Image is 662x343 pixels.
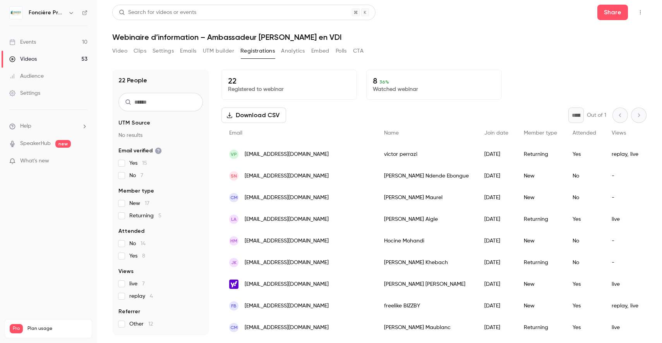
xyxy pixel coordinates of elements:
[477,187,516,208] div: [DATE]
[245,237,329,245] span: [EMAIL_ADDRESS][DOMAIN_NAME]
[158,213,161,218] span: 5
[597,5,628,20] button: Share
[118,227,144,235] span: Attended
[604,187,646,208] div: -
[245,172,329,180] span: [EMAIL_ADDRESS][DOMAIN_NAME]
[245,280,329,288] span: [EMAIL_ADDRESS][DOMAIN_NAME]
[565,230,604,252] div: No
[129,252,145,260] span: Yes
[565,143,604,165] div: Yes
[229,280,238,289] img: yahoo.fr
[203,45,234,57] button: UTM builder
[142,281,145,287] span: 7
[373,76,495,85] p: 8
[565,317,604,338] div: Yes
[10,324,23,333] span: Pro
[229,130,242,136] span: Email
[516,143,565,165] div: Returning
[516,295,565,317] div: New
[604,143,646,165] div: replay, live
[230,194,238,201] span: CM
[112,45,127,57] button: Video
[524,130,557,136] span: Member type
[587,111,606,119] p: Out of 1
[145,201,149,206] span: 17
[129,280,145,288] span: live
[573,130,596,136] span: Attended
[129,200,149,207] span: New
[231,216,237,223] span: LA
[221,108,286,123] button: Download CSV
[477,295,516,317] div: [DATE]
[477,143,516,165] div: [DATE]
[245,150,329,159] span: [EMAIL_ADDRESS][DOMAIN_NAME]
[150,294,153,299] span: 4
[142,160,147,166] span: 15
[612,130,626,136] span: Views
[9,72,44,80] div: Audience
[565,295,604,317] div: Yes
[118,187,154,195] span: Member type
[634,6,647,19] button: Top Bar Actions
[112,32,647,42] h1: Webinaire d’information – Ambassadeur [PERSON_NAME] en VDI
[376,165,477,187] div: [PERSON_NAME] Ndende Ebongue
[384,130,399,136] span: Name
[516,317,565,338] div: Returning
[245,324,329,332] span: [EMAIL_ADDRESS][DOMAIN_NAME]
[281,45,305,57] button: Analytics
[20,122,31,130] span: Help
[119,9,196,17] div: Search for videos or events
[604,165,646,187] div: -
[376,208,477,230] div: [PERSON_NAME] Aigle
[477,273,516,295] div: [DATE]
[245,215,329,224] span: [EMAIL_ADDRESS][DOMAIN_NAME]
[118,76,147,85] h1: 22 People
[230,324,238,331] span: CM
[376,143,477,165] div: victor perrazi
[9,89,40,97] div: Settings
[20,140,51,148] a: SpeakerHub
[477,252,516,273] div: [DATE]
[29,9,65,17] h6: Foncière Prosper
[228,76,350,85] p: 22
[516,187,565,208] div: New
[228,85,350,93] p: Registered to webinar
[604,230,646,252] div: -
[245,259,329,267] span: [EMAIL_ADDRESS][DOMAIN_NAME]
[477,317,516,338] div: [DATE]
[311,45,329,57] button: Embed
[477,165,516,187] div: [DATE]
[141,173,143,178] span: 7
[27,326,87,332] span: Plan usage
[20,157,49,165] span: What's new
[376,187,477,208] div: [PERSON_NAME] Maurel
[477,208,516,230] div: [DATE]
[336,45,347,57] button: Polls
[353,45,364,57] button: CTA
[231,151,237,158] span: vp
[118,308,140,316] span: Referrer
[604,208,646,230] div: live
[245,302,329,310] span: [EMAIL_ADDRESS][DOMAIN_NAME]
[376,252,477,273] div: [PERSON_NAME] Khebach
[604,295,646,317] div: replay, live
[142,253,145,259] span: 8
[9,122,87,130] li: help-dropdown-opener
[180,45,196,57] button: Emails
[78,158,87,165] iframe: Noticeable Trigger
[129,240,146,247] span: No
[516,208,565,230] div: Returning
[376,295,477,317] div: freelike BIZZBY
[230,237,237,244] span: HM
[565,252,604,273] div: No
[118,119,150,127] span: UTM Source
[245,194,329,202] span: [EMAIL_ADDRESS][DOMAIN_NAME]
[9,55,37,63] div: Videos
[604,252,646,273] div: -
[231,259,237,266] span: JK
[484,130,508,136] span: Join date
[129,212,161,220] span: Returning
[129,320,153,328] span: Other
[118,268,134,275] span: Views
[55,140,71,148] span: new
